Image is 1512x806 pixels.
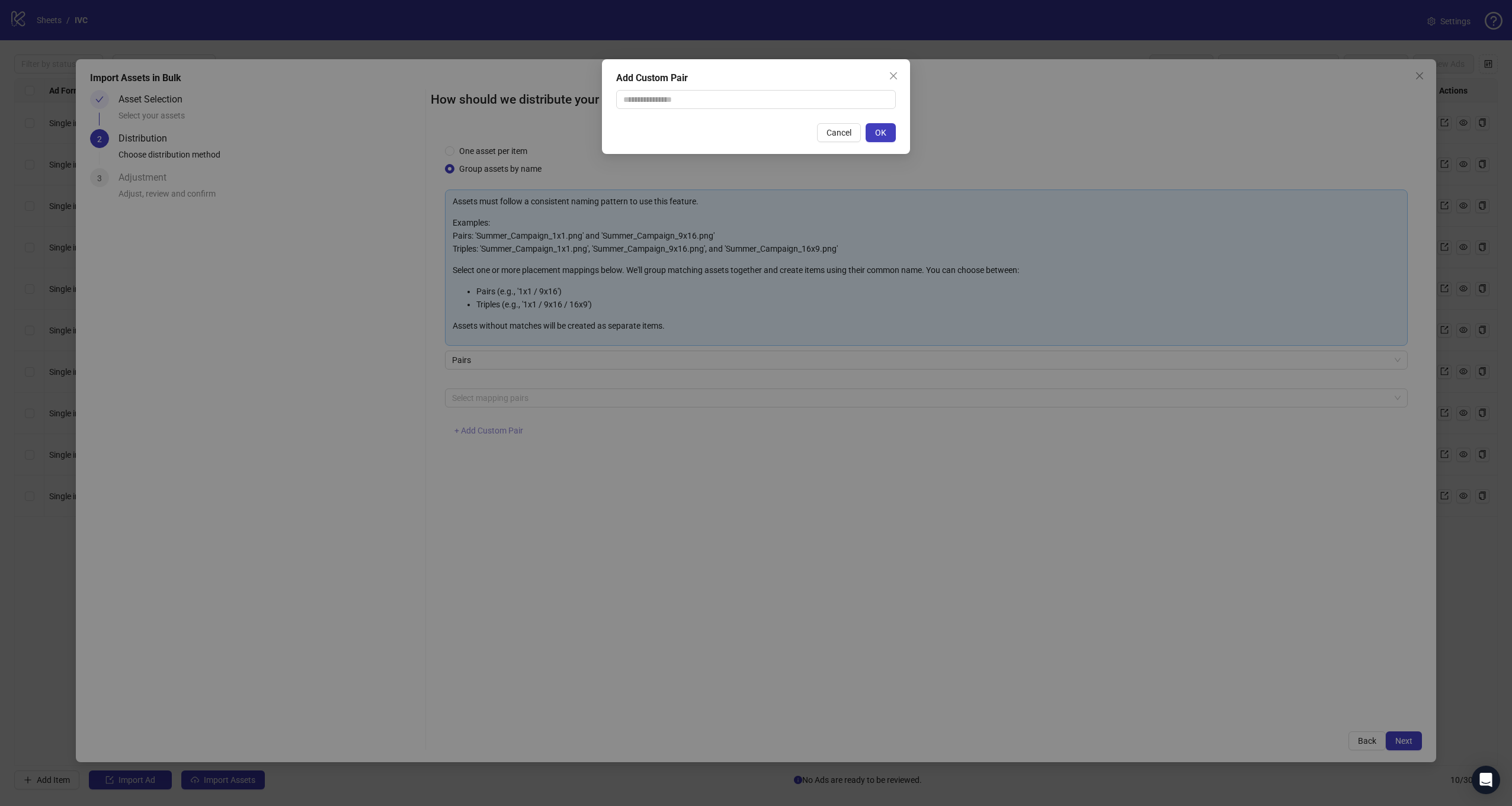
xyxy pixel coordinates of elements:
span: Cancel [827,128,851,137]
button: Close [884,66,903,85]
button: OK [866,123,896,142]
span: OK [875,128,886,137]
div: Add Custom Pair [616,71,896,85]
span: close [889,71,898,81]
div: Open Intercom Messenger [1472,766,1500,794]
button: Cancel [817,123,861,142]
